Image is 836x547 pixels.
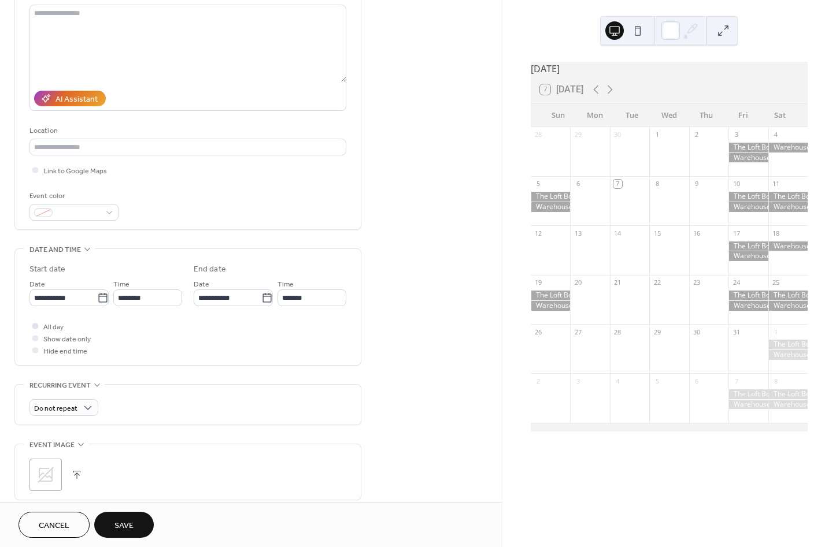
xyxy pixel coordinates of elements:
[653,229,661,237] div: 15
[574,377,582,385] div: 3
[56,94,98,106] div: AI Assistant
[653,180,661,188] div: 8
[114,520,134,532] span: Save
[29,263,65,276] div: Start date
[693,377,701,385] div: 6
[34,91,106,106] button: AI Assistant
[531,62,808,76] div: [DATE]
[34,402,77,415] span: Do not repeat
[653,278,661,287] div: 22
[43,345,87,358] span: Hide end time
[728,291,768,300] div: The Loft Booked - KJW & TH
[43,333,91,345] span: Show date only
[613,229,622,237] div: 14
[728,251,768,261] div: Warehouse Booked - SR & DF
[768,400,808,410] div: Warehouse Booked - AF & TM
[732,377,741,385] div: 7
[768,241,808,251] div: Warehouse Booked - VT & NM
[768,301,808,311] div: Warehouse Booked - AA & AK
[772,131,780,139] div: 4
[613,328,622,336] div: 28
[574,131,582,139] div: 29
[534,328,543,336] div: 26
[693,328,701,336] div: 30
[768,291,808,300] div: The Loft Booked - AA & AK
[653,377,661,385] div: 5
[772,278,780,287] div: 25
[653,131,661,139] div: 1
[194,278,209,291] span: Date
[29,244,81,256] span: Date and time
[194,263,226,276] div: End date
[531,192,570,202] div: The Loft Booked - AW & MK
[613,104,650,127] div: Tue
[768,340,808,349] div: The Loft Booked - JJ & AM
[768,389,808,399] div: The Loft Booked - AF & TM
[772,328,780,336] div: 1
[29,459,62,491] div: ;
[728,202,768,212] div: Warehouse Booked - LH & CR
[534,131,543,139] div: 28
[728,241,768,251] div: The Loft Booked - SR & DF
[761,104,798,127] div: Sat
[772,229,780,237] div: 18
[613,131,622,139] div: 30
[113,278,130,291] span: Time
[534,229,543,237] div: 12
[540,104,577,127] div: Sun
[768,143,808,152] div: Warehouse Booked - EC & NSJ
[531,301,570,311] div: Warehouse Booked - JB & CH
[728,143,768,152] div: The Loft Booked - RR & DW
[728,400,768,410] div: Warehouse Booked - EH & RD
[534,377,543,385] div: 2
[29,190,116,202] div: Event color
[531,202,570,212] div: Warehouse Booked - AW & MK
[29,379,91,392] span: Recurring event
[574,180,582,188] div: 6
[693,131,701,139] div: 2
[728,301,768,311] div: Warehouse Booked - KJW & TH
[650,104,687,127] div: Wed
[728,192,768,202] div: The Loft Booked - LH & CR
[43,321,64,333] span: All day
[732,278,741,287] div: 24
[29,439,75,451] span: Event image
[732,180,741,188] div: 10
[613,180,622,188] div: 7
[29,125,344,137] div: Location
[534,180,543,188] div: 5
[29,278,45,291] span: Date
[772,377,780,385] div: 8
[577,104,614,127] div: Mon
[732,229,741,237] div: 17
[39,520,69,532] span: Cancel
[728,153,768,163] div: Warehouse Booked - CC & PS
[19,512,90,538] button: Cancel
[653,328,661,336] div: 29
[728,389,768,399] div: The Loft Booked - EH & RD
[613,278,622,287] div: 21
[724,104,761,127] div: Fri
[732,131,741,139] div: 3
[43,165,107,177] span: Link to Google Maps
[687,104,724,127] div: Thu
[768,350,808,360] div: Warehouse Booked - JJ & AM
[94,512,154,538] button: Save
[693,229,701,237] div: 16
[574,278,582,287] div: 20
[278,278,294,291] span: Time
[534,278,543,287] div: 19
[693,278,701,287] div: 23
[574,328,582,336] div: 27
[531,291,570,300] div: The Loft Booked - JB & CH
[768,192,808,202] div: The Loft Booked - RB & JF
[732,328,741,336] div: 31
[772,180,780,188] div: 11
[768,202,808,212] div: Warehouse Booked - RB & JF
[613,377,622,385] div: 4
[693,180,701,188] div: 9
[574,229,582,237] div: 13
